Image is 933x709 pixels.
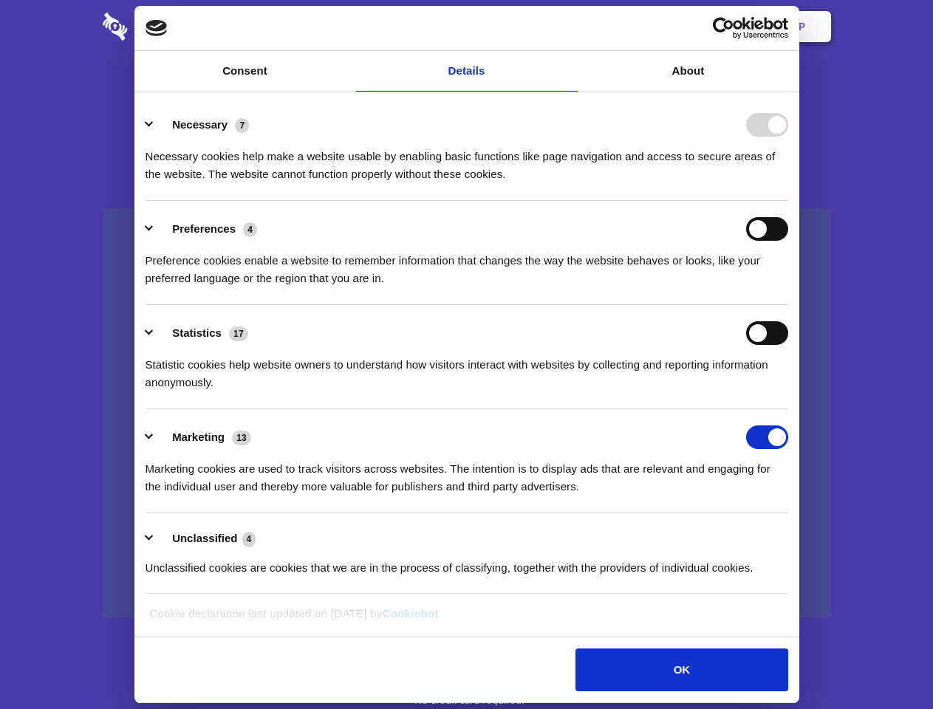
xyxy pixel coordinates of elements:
div: Unclassified cookies are cookies that we are in the process of classifying, together with the pro... [146,548,788,577]
button: Marketing (13) [146,425,261,449]
a: Wistia video thumbnail [103,208,831,618]
div: Cookie declaration last updated on [DATE] by [138,605,795,634]
a: Pricing [434,4,498,49]
a: About [578,51,799,92]
button: Statistics (17) [146,321,258,345]
button: Necessary (7) [146,113,259,137]
a: Login [670,4,734,49]
a: Consent [134,51,356,92]
a: Usercentrics Cookiebot - opens in a new window [659,17,788,39]
div: Marketing cookies are used to track visitors across websites. The intention is to display ads tha... [146,449,788,496]
img: logo-wordmark-white-trans-d4663122ce5f474addd5e946df7df03e33cb6a1c49d2221995e7729f52c070b2.svg [103,13,229,41]
iframe: Drift Widget Chat Controller [859,635,915,691]
a: Details [356,51,578,92]
button: Preferences (4) [146,217,267,241]
div: Preference cookies enable a website to remember information that changes the way the website beha... [146,241,788,287]
h4: Auto-redaction of sensitive data, encrypted data sharing and self-destructing private chats. Shar... [103,134,831,183]
a: Contact [599,4,667,49]
label: Necessary [172,118,228,131]
span: 17 [229,326,248,341]
button: OK [575,648,787,691]
label: Statistics [172,326,222,339]
div: Necessary cookies help make a website usable by enabling basic functions like page navigation and... [146,137,788,183]
div: Statistic cookies help website owners to understand how visitors interact with websites by collec... [146,345,788,391]
img: logo [146,20,168,36]
span: 7 [235,118,249,133]
span: 13 [232,431,251,445]
span: 4 [243,222,257,237]
label: Preferences [172,222,236,235]
a: Cookiebot [383,607,439,620]
span: 4 [242,532,256,547]
h1: Eliminate Slack Data Loss. [103,66,831,120]
label: Marketing [172,431,225,443]
button: Unclassified (4) [146,530,265,548]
